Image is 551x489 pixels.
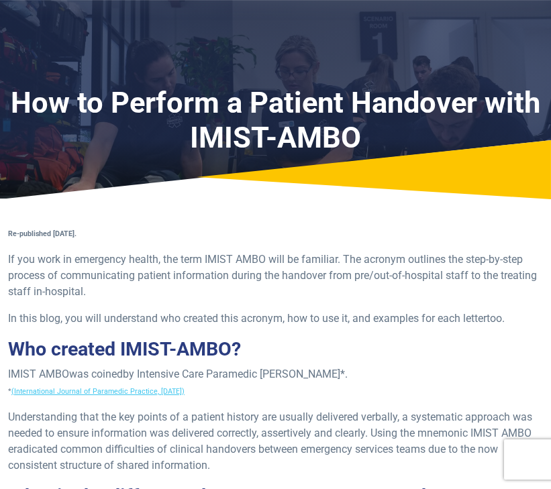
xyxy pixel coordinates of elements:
p: Understanding that the key points of a patient history are usually delivered verbally, a systemat... [8,409,543,474]
span: Who created IMIST-AMBO? [8,337,241,360]
h1: How to Perform a Patient Handover with IMIST-AMBO [8,86,543,156]
span: by Intensive Care Paramedic [PERSON_NAME]*. [123,368,348,380]
a: (International Journal of Paramedic Practice, [DATE]) [11,387,185,396]
strong: Re-published [DATE]. [8,229,77,238]
span: too [487,312,502,325]
span: was coined [69,368,123,380]
span: In this blog, you will understand who created this acronym, how to use it, and examples for each ... [8,312,487,325]
span: IMIST AMBO [8,368,69,380]
span: If you work in emergency health, the term IMIST AMBO will be familiar. The acronym outlines the s... [8,253,537,298]
span: . [502,312,505,325]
